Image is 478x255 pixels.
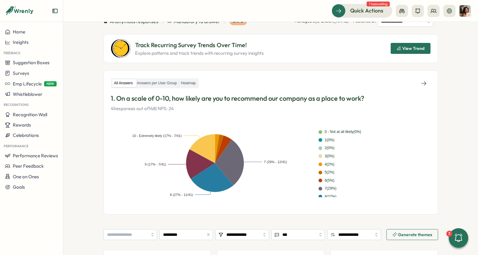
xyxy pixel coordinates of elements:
[170,193,193,197] text: 8 (27% - 11/41)
[135,79,179,87] label: Answers per User Group
[135,50,264,57] p: Explore patterns and track trends with recurring survey insights
[459,5,471,17] img: Viveca Riley
[13,91,42,97] span: Whistleblower
[325,186,337,191] div: 7 ( 29 %)
[325,137,334,143] div: 1 ( 0 %)
[446,231,452,237] div: 3
[132,134,181,138] text: 10 - Extremely likely (17% - 7/41)
[111,94,431,103] p: 1. On a scale of 0-10, how likely are you to recommend our company as a place to work?
[325,162,334,167] div: 4 ( 2 %)
[52,8,58,14] button: Expand sidebar
[135,40,264,50] p: Track Recurring Survey Trends Over Time!
[367,2,390,6] span: 1 task waiting
[13,174,39,180] span: One on Ones
[111,105,431,112] p: 41 responses out of 148 | NPS: 24
[325,129,361,135] div: 0 - Not at all likely ( 0 %)
[398,232,432,237] span: Generate themes
[264,160,287,164] text: 7 (29% - 12/41)
[145,162,166,166] text: 9 (17% - 7/41)
[13,112,47,117] span: Recognition Wall
[179,79,198,87] label: Heatmap
[325,178,334,183] div: 6 ( 5 %)
[449,228,468,248] button: 3
[13,184,25,190] span: Goals
[13,70,29,76] span: Surveys
[325,153,334,159] div: 3 ( 0 %)
[44,81,57,86] span: NEW
[13,39,29,45] span: Insights
[325,194,337,200] div: 8 ( 27 %)
[325,145,334,151] div: 2 ( 0 %)
[391,43,431,54] button: View Trend
[325,169,334,175] div: 5 ( 2 %)
[13,132,39,138] span: Celebrations
[112,79,135,87] label: All Answers
[13,60,50,65] span: Suggestion Boxes
[350,7,383,15] span: Quick Actions
[13,29,25,35] span: Home
[13,163,44,169] span: Peer Feedback
[13,81,42,87] span: Emp Lifecycle
[13,153,58,159] span: Performance Reviews
[386,229,438,240] button: Generate themes
[332,4,392,17] button: Quick Actions
[13,122,31,128] span: Rewards
[403,46,425,51] span: View Trend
